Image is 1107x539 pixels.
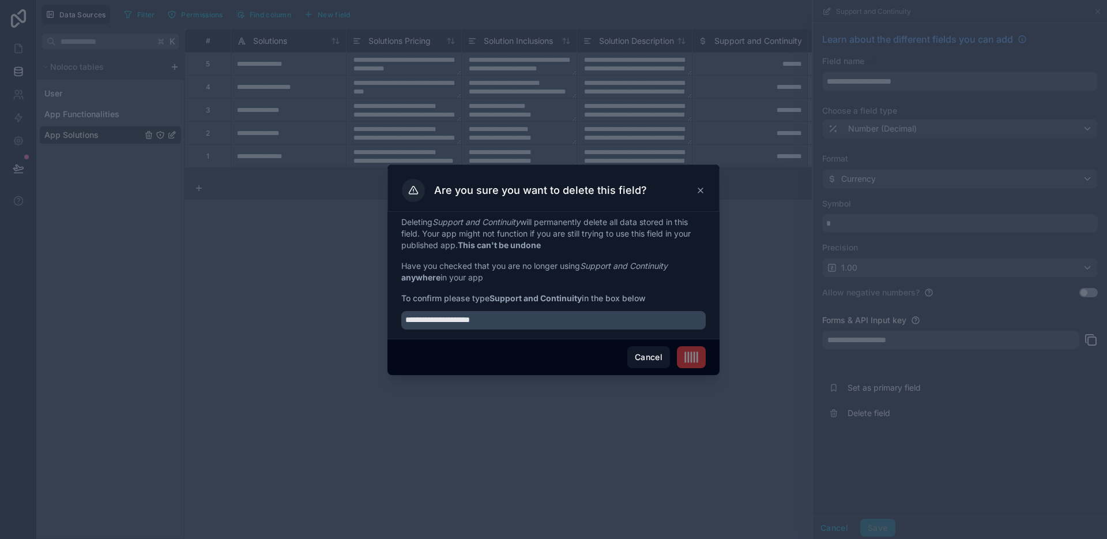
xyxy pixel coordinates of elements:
strong: Support and Continuity [490,293,582,303]
p: Have you checked that you are no longer using in your app [401,260,706,283]
em: Support and Continuity [432,217,520,227]
strong: anywhere [401,272,440,282]
em: Support and Continuity [580,261,668,271]
h3: Are you sure you want to delete this field? [434,184,647,197]
span: To confirm please type in the box below [401,293,706,304]
p: Deleting will permanently delete all data stored in this field. Your app might not function if yo... [401,216,706,251]
strong: This can't be undone [458,240,541,250]
button: Cancel [627,346,670,368]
